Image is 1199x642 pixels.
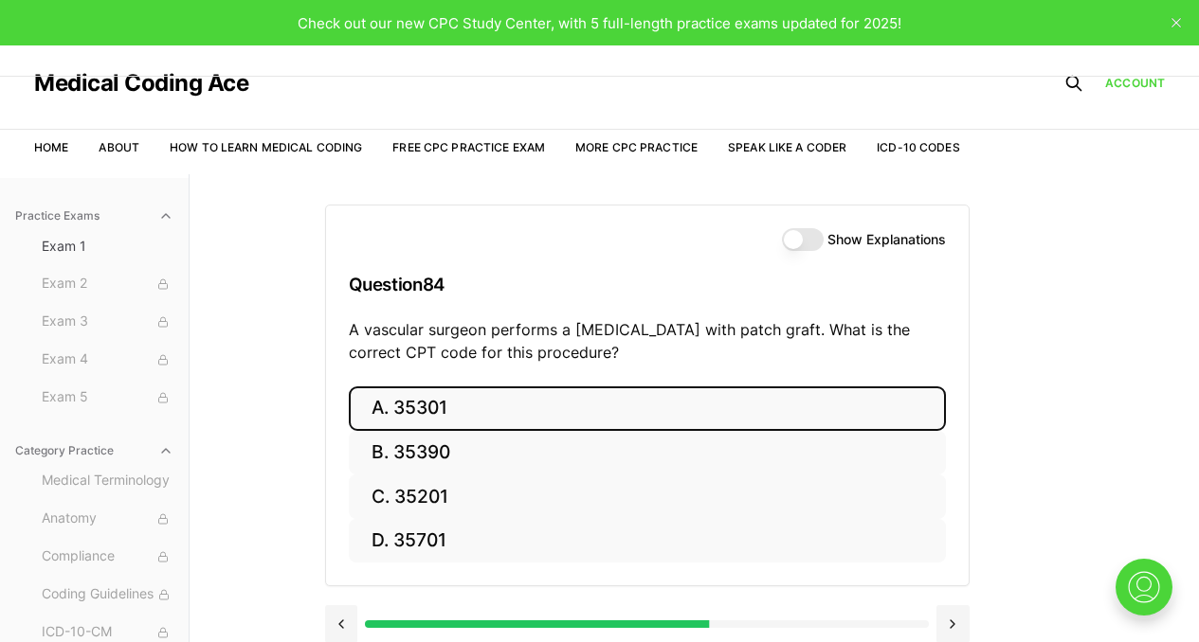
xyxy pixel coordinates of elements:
[42,546,173,567] span: Compliance
[42,471,173,491] span: Medical Terminology
[34,140,68,154] a: Home
[34,504,181,534] button: Anatomy
[8,436,181,466] button: Category Practice
[42,349,173,370] span: Exam 4
[170,140,362,154] a: How to Learn Medical Coding
[34,231,181,261] button: Exam 1
[42,508,173,529] span: Anatomy
[349,318,946,364] p: A vascular surgeon performs a [MEDICAL_DATA] with patch graft. What is the correct CPT code for t...
[575,140,698,154] a: More CPC Practice
[99,140,139,154] a: About
[8,201,181,231] button: Practice Exams
[392,140,545,154] a: Free CPC Practice Exam
[34,542,181,572] button: Compliance
[827,233,946,246] label: Show Explanations
[1161,8,1191,38] button: close
[34,269,181,299] button: Exam 2
[349,257,946,312] h3: Question 84
[349,431,946,475] button: B. 35390
[42,312,173,332] span: Exam 3
[877,140,959,154] a: ICD-10 Codes
[1099,549,1199,642] iframe: portal-trigger
[298,14,901,32] span: Check out our new CPC Study Center, with 5 full-length practice exams updated for 2025!
[349,386,946,431] button: A. 35301
[34,345,181,375] button: Exam 4
[349,519,946,563] button: D. 35701
[728,140,846,154] a: Speak Like a Coder
[42,584,173,605] span: Coding Guidelines
[349,474,946,519] button: C. 35201
[42,274,173,294] span: Exam 2
[42,237,173,256] span: Exam 1
[34,307,181,337] button: Exam 3
[34,580,181,610] button: Coding Guidelines
[1105,75,1165,92] a: Account
[34,72,248,95] a: Medical Coding Ace
[34,383,181,413] button: Exam 5
[42,387,173,408] span: Exam 5
[34,466,181,496] button: Medical Terminology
